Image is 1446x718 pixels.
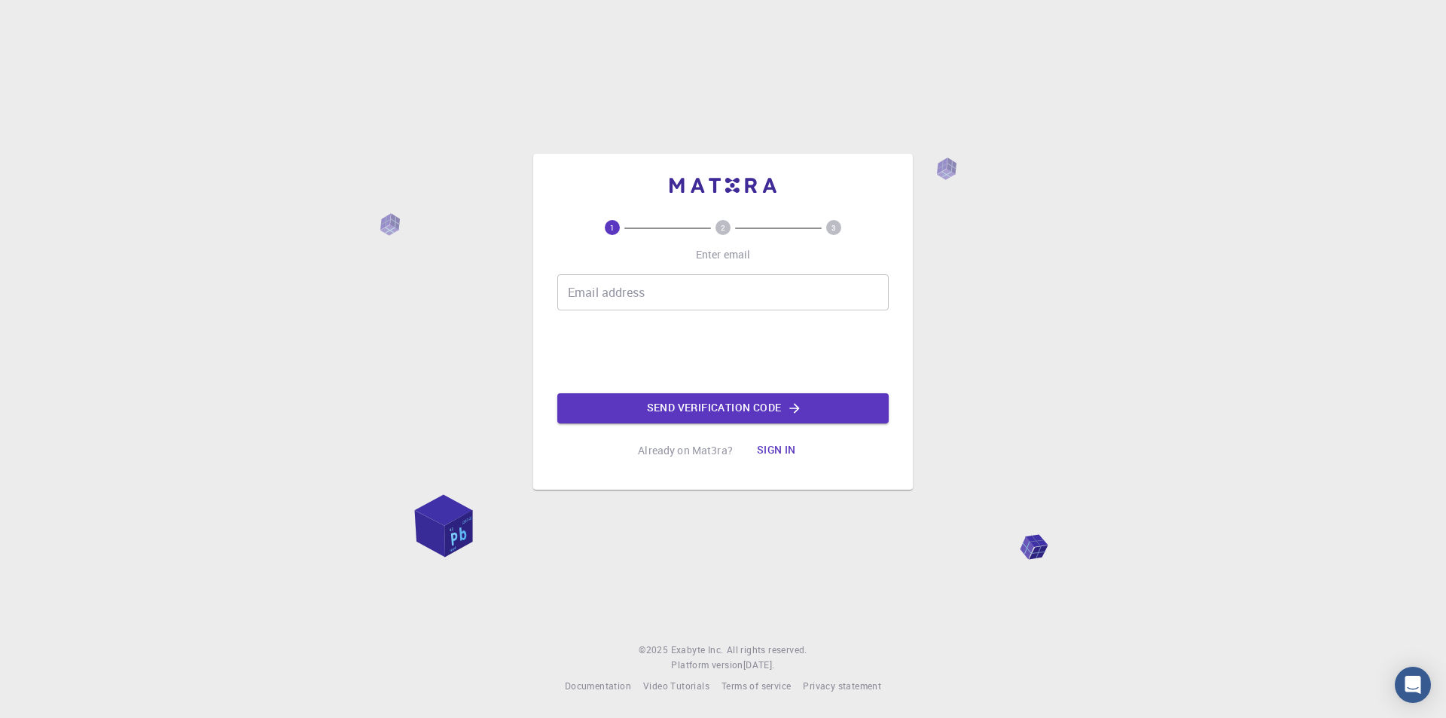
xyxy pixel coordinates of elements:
[643,680,709,692] span: Video Tutorials
[721,680,791,692] span: Terms of service
[721,679,791,694] a: Terms of service
[831,222,836,233] text: 3
[565,679,631,694] a: Documentation
[671,658,743,673] span: Platform version
[609,322,837,381] iframe: reCAPTCHA
[727,643,807,658] span: All rights reserved.
[671,643,724,655] span: Exabyte Inc.
[745,435,808,466] button: Sign in
[671,643,724,658] a: Exabyte Inc.
[803,680,881,692] span: Privacy statement
[565,680,631,692] span: Documentation
[696,247,751,262] p: Enter email
[557,393,889,423] button: Send verification code
[803,679,881,694] a: Privacy statement
[1395,667,1431,703] div: Open Intercom Messenger
[639,643,670,658] span: © 2025
[638,443,733,458] p: Already on Mat3ra?
[610,222,615,233] text: 1
[743,658,775,671] span: [DATE] .
[643,679,709,694] a: Video Tutorials
[743,658,775,673] a: [DATE].
[721,222,725,233] text: 2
